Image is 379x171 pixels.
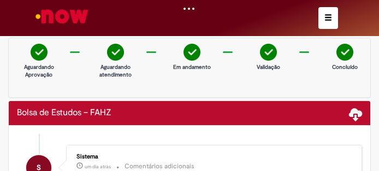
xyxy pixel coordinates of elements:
[336,44,353,61] img: check-circle-green.png
[34,5,90,27] img: ServiceNow
[173,63,211,71] p: Em andamento
[125,162,194,171] small: Comentários adicionais
[183,44,200,61] img: check-circle-green.png
[349,107,362,120] span: Baixar anexos
[85,163,111,170] time: 29/09/2025 02:31:32
[31,44,48,61] img: check-circle-green.png
[76,154,353,160] div: Sistema
[17,108,111,118] h2: Bolsa de Estudos – FAHZ Histórico de tíquete
[325,63,364,71] p: Concluído
[96,63,134,79] p: Aguardando atendimento
[260,44,277,61] img: check-circle-green.png
[318,7,338,29] button: Alternar navegação
[249,63,287,71] p: Validação
[20,63,58,79] p: Aguardando Aprovação
[107,44,124,61] img: check-circle-green.png
[85,163,111,170] span: um dia atrás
